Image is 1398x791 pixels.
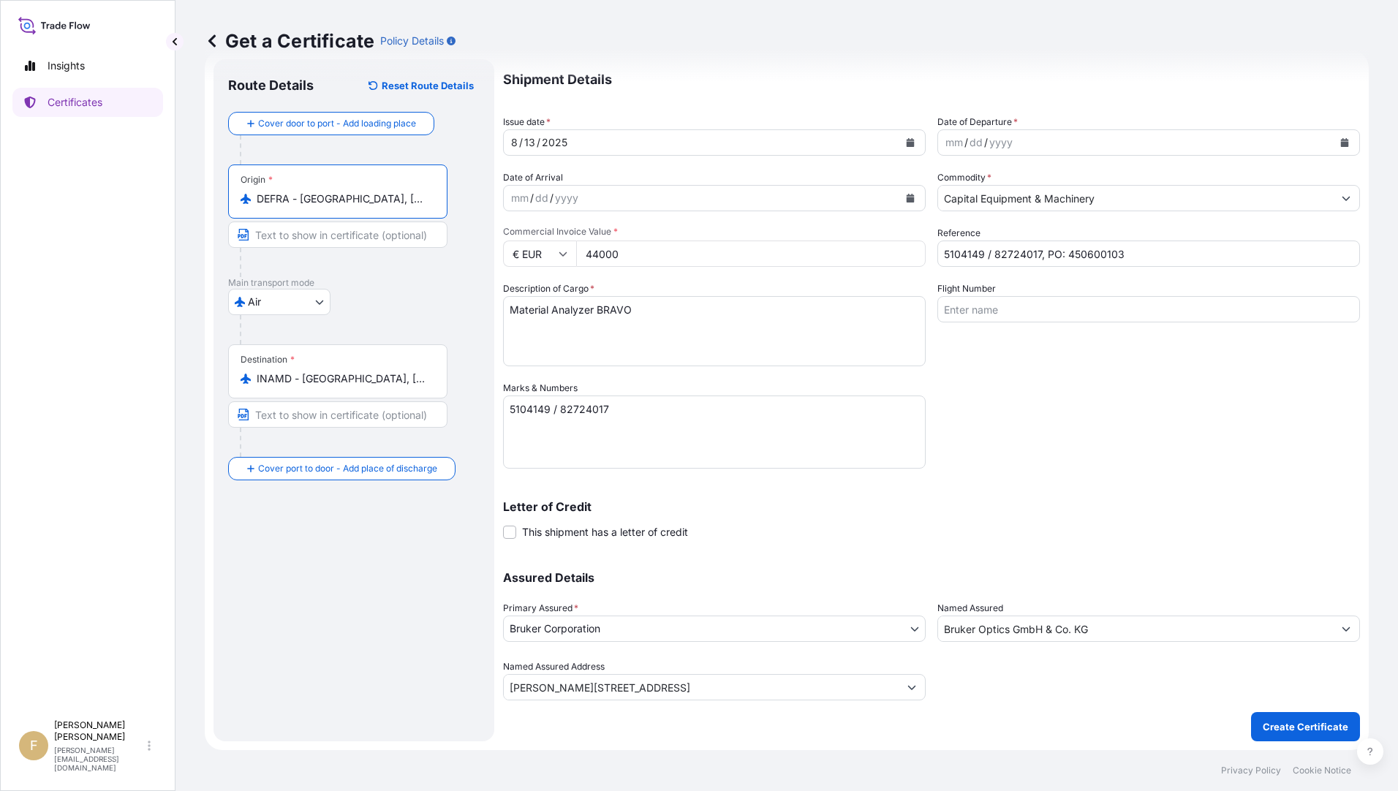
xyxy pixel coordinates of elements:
[1221,765,1281,776] a: Privacy Policy
[257,371,429,386] input: Destination
[54,719,145,743] p: [PERSON_NAME] [PERSON_NAME]
[988,134,1014,151] div: year,
[12,51,163,80] a: Insights
[248,295,261,309] span: Air
[899,131,922,154] button: Calendar
[553,189,580,207] div: year,
[503,381,578,395] label: Marks & Numbers
[522,525,688,540] span: This shipment has a letter of credit
[537,134,540,151] div: /
[510,621,600,636] span: Bruker Corporation
[519,134,523,151] div: /
[503,659,605,674] label: Named Assured Address
[937,296,1360,322] input: Enter name
[30,738,38,753] span: F
[503,501,1360,512] p: Letter of Credit
[1263,719,1348,734] p: Create Certificate
[540,134,569,151] div: year,
[937,241,1360,267] input: Enter booking reference
[503,572,1360,583] p: Assured Details
[1333,131,1356,154] button: Calendar
[938,185,1333,211] input: Type to search commodity
[899,186,922,210] button: Calendar
[12,88,163,117] a: Certificates
[968,134,984,151] div: day,
[228,401,447,428] input: Text to appear on certificate
[1251,712,1360,741] button: Create Certificate
[228,457,456,480] button: Cover port to door - Add place of discharge
[550,189,553,207] div: /
[937,226,981,241] label: Reference
[503,226,926,238] span: Commercial Invoice Value
[48,95,102,110] p: Certificates
[258,461,437,476] span: Cover port to door - Add place of discharge
[228,277,480,289] p: Main transport mode
[938,616,1333,642] input: Assured Name
[1293,765,1351,776] a: Cookie Notice
[523,134,537,151] div: day,
[937,115,1018,129] span: Date of Departure
[503,281,594,296] label: Description of Cargo
[503,616,926,642] button: Bruker Corporation
[205,29,374,53] p: Get a Certificate
[944,134,964,151] div: month,
[258,116,416,131] span: Cover door to port - Add loading place
[937,170,991,185] label: Commodity
[241,174,273,186] div: Origin
[380,34,444,48] p: Policy Details
[1333,616,1359,642] button: Show suggestions
[48,58,85,73] p: Insights
[503,170,563,185] span: Date of Arrival
[534,189,550,207] div: day,
[504,674,899,700] input: Named Assured Address
[576,241,926,267] input: Enter amount
[964,134,968,151] div: /
[382,78,474,93] p: Reset Route Details
[54,746,145,772] p: [PERSON_NAME][EMAIL_ADDRESS][DOMAIN_NAME]
[510,134,519,151] div: month,
[510,189,530,207] div: month,
[984,134,988,151] div: /
[899,674,925,700] button: Show suggestions
[228,222,447,248] input: Text to appear on certificate
[1333,185,1359,211] button: Show suggestions
[503,115,551,129] span: Issue date
[530,189,534,207] div: /
[503,601,578,616] span: Primary Assured
[361,74,480,97] button: Reset Route Details
[241,354,295,366] div: Destination
[937,281,996,296] label: Flight Number
[937,601,1003,616] label: Named Assured
[257,192,429,206] input: Origin
[228,77,314,94] p: Route Details
[228,112,434,135] button: Cover door to port - Add loading place
[228,289,330,315] button: Select transport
